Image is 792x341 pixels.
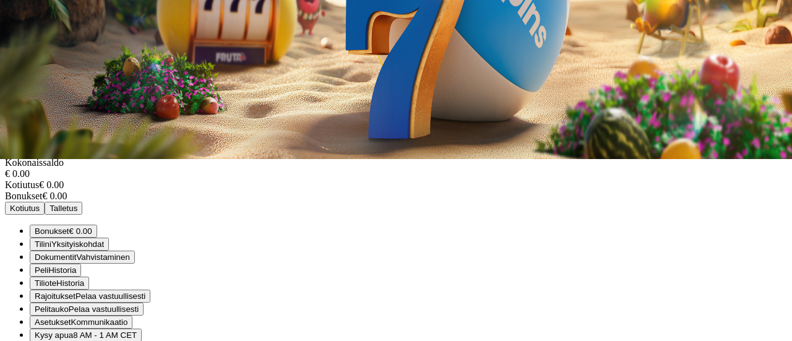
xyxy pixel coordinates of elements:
[69,304,139,314] span: Pelaa vastuullisesti
[30,277,89,290] button: credit-card iconTilioteHistoria
[35,304,69,314] span: Pelitauko
[35,240,51,249] span: Tilini
[30,316,132,329] button: info iconAsetuksetKommunikaatio
[5,179,787,191] div: € 0.00
[45,202,82,215] button: Talletus
[76,253,129,262] span: Vahvistaminen
[30,225,97,238] button: smiley iconBonukset€ 0.00
[35,253,76,262] span: Dokumentit
[30,290,150,303] button: limits iconRajoituksetPelaa vastuullisesti
[30,303,144,316] button: clock iconPelitaukoPelaa vastuullisesti
[30,264,81,277] button: 777 iconPeliHistoria
[5,179,39,190] span: Kotiutus
[35,330,73,340] span: Kysy apua
[5,157,787,179] div: Kokonaissaldo
[75,291,145,301] span: Pelaa vastuullisesti
[5,191,42,201] span: Bonukset
[73,330,137,340] span: 8 AM - 1 AM CET
[56,278,84,288] span: Historia
[35,291,75,301] span: Rajoitukset
[5,168,787,179] div: € 0.00
[35,317,71,327] span: Asetukset
[35,227,69,236] span: Bonukset
[71,317,128,327] span: Kommunikaatio
[10,204,40,213] span: Kotiutus
[30,238,109,251] button: user iconTiliniYksityiskohdat
[35,265,48,275] span: Peli
[5,191,787,202] div: € 0.00
[49,204,77,213] span: Talletus
[35,278,56,288] span: Tiliote
[30,251,135,264] button: doc iconDokumentitVahvistaminen
[48,265,76,275] span: Historia
[69,227,92,236] span: € 0.00
[5,202,45,215] button: Kotiutus
[51,240,104,249] span: Yksityiskohdat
